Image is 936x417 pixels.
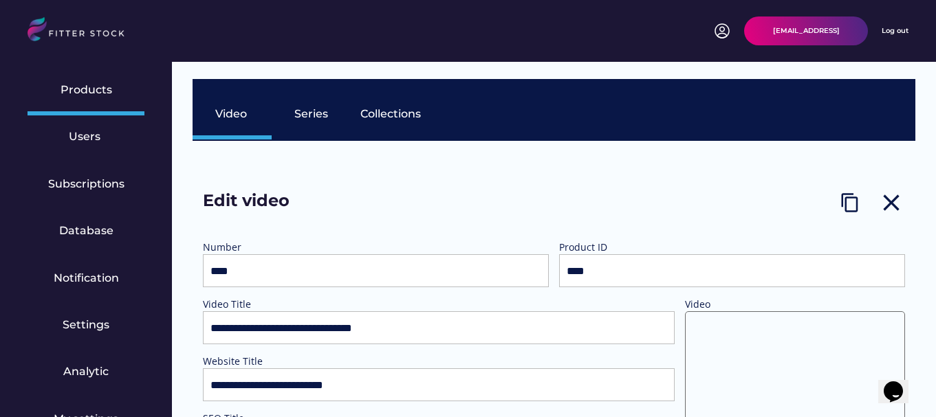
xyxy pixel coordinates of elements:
[773,26,840,36] div: [EMAIL_ADDRESS]
[878,362,922,403] iframe: chat widget
[294,106,329,122] div: Series
[203,297,340,311] div: Video Title
[714,23,730,39] img: profile-circle.svg
[54,271,119,286] div: Notification
[28,17,136,45] img: LOGO.svg
[203,189,340,220] div: Edit video
[203,354,340,368] div: Website Title
[878,189,905,216] button: close
[559,240,697,254] div: Product ID
[61,82,112,98] div: Products
[203,240,340,254] div: Number
[882,26,908,36] div: Log out
[59,223,113,238] div: Database
[215,106,250,122] div: Video
[63,317,109,333] div: Settings
[69,129,103,144] div: Users
[63,364,109,379] div: Analytic
[360,106,421,122] div: Collections
[48,177,124,192] div: Subscriptions
[685,297,823,311] div: Video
